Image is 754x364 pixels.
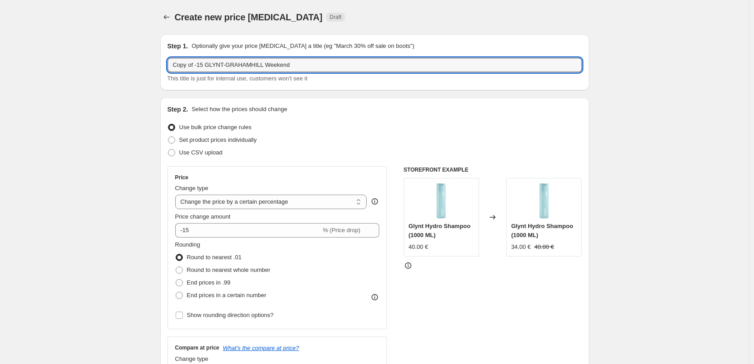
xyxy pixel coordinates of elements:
[187,312,274,318] span: Show rounding direction options?
[511,223,573,238] span: Glynt Hydro Shampoo (1000 ML)
[179,136,257,143] span: Set product prices individually
[175,174,188,181] h3: Price
[175,241,200,248] span: Rounding
[187,266,270,273] span: Round to nearest whole number
[179,149,223,156] span: Use CSV upload
[179,124,251,131] span: Use bulk price change rules
[423,183,459,219] img: GlyntHydroShampoo250ml_80x.jpg
[168,42,188,51] h2: Step 1.
[175,185,209,191] span: Change type
[175,223,321,238] input: -15
[511,243,531,250] span: 34.00 €
[370,197,379,206] div: help
[404,166,582,173] h6: STOREFRONT EXAMPLE
[175,344,219,351] h3: Compare at price
[175,213,231,220] span: Price change amount
[409,223,470,238] span: Glynt Hydro Shampoo (1000 ML)
[168,105,188,114] h2: Step 2.
[187,279,231,286] span: End prices in .99
[175,12,323,22] span: Create new price [MEDICAL_DATA]
[187,254,242,261] span: Round to nearest .01
[187,292,266,299] span: End prices in a certain number
[409,243,428,250] span: 40.00 €
[330,14,341,21] span: Draft
[223,345,299,351] button: What's the compare at price?
[191,105,287,114] p: Select how the prices should change
[535,243,554,250] span: 40.00 €
[323,227,360,233] span: % (Price drop)
[168,58,582,72] input: 30% off holiday sale
[175,355,209,362] span: Change type
[168,75,307,82] span: This title is just for internal use, customers won't see it
[160,11,173,23] button: Price change jobs
[191,42,414,51] p: Optionally give your price [MEDICAL_DATA] a title (eg "March 30% off sale on boots")
[526,183,562,219] img: GlyntHydroShampoo250ml_80x.jpg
